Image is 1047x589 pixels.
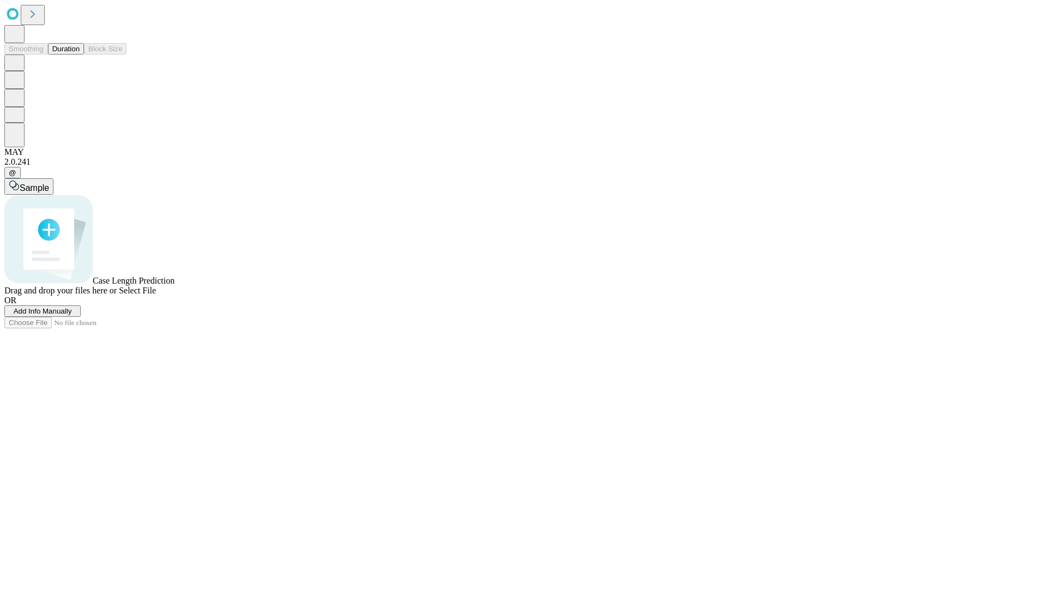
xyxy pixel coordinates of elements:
[4,43,48,55] button: Smoothing
[4,305,81,317] button: Add Info Manually
[93,276,174,285] span: Case Length Prediction
[4,167,21,178] button: @
[9,169,16,177] span: @
[119,286,156,295] span: Select File
[4,157,1043,167] div: 2.0.241
[84,43,127,55] button: Block Size
[4,178,53,195] button: Sample
[20,183,49,193] span: Sample
[48,43,84,55] button: Duration
[4,147,1043,157] div: MAY
[14,307,72,315] span: Add Info Manually
[4,286,117,295] span: Drag and drop your files here or
[4,296,16,305] span: OR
